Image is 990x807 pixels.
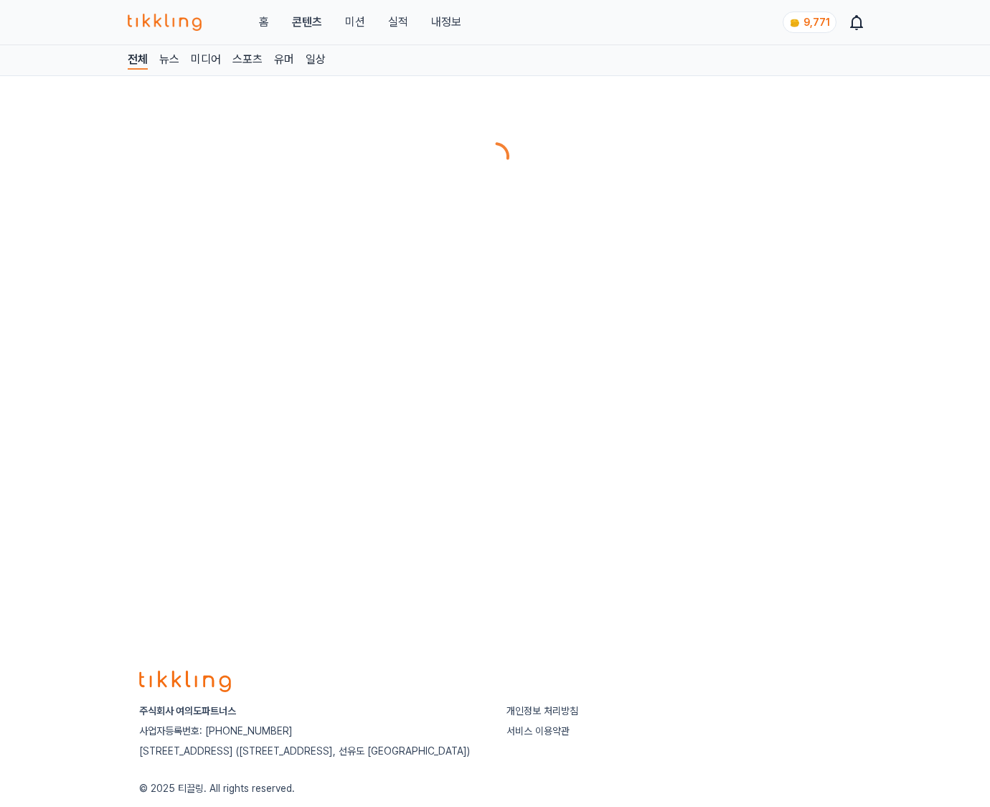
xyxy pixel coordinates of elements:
a: coin 9,771 [783,11,834,33]
img: coin [789,17,801,29]
p: © 2025 티끌링. All rights reserved. [139,781,851,796]
p: 사업자등록번호: [PHONE_NUMBER] [139,724,484,738]
a: 콘텐츠 [292,14,322,31]
a: 뉴스 [159,51,179,70]
a: 미디어 [191,51,221,70]
a: 홈 [259,14,269,31]
a: 개인정보 처리방침 [506,705,578,717]
img: 티끌링 [128,14,202,31]
a: 서비스 이용약관 [506,725,570,737]
p: [STREET_ADDRESS] ([STREET_ADDRESS], 선유도 [GEOGRAPHIC_DATA]) [139,744,484,758]
a: 스포츠 [232,51,263,70]
p: 주식회사 여의도파트너스 [139,704,484,718]
img: logo [139,671,231,692]
a: 유머 [274,51,294,70]
a: 일상 [306,51,326,70]
a: 실적 [388,14,408,31]
a: 내정보 [431,14,461,31]
button: 미션 [345,14,365,31]
span: 9,771 [803,17,830,28]
a: 전체 [128,51,148,70]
